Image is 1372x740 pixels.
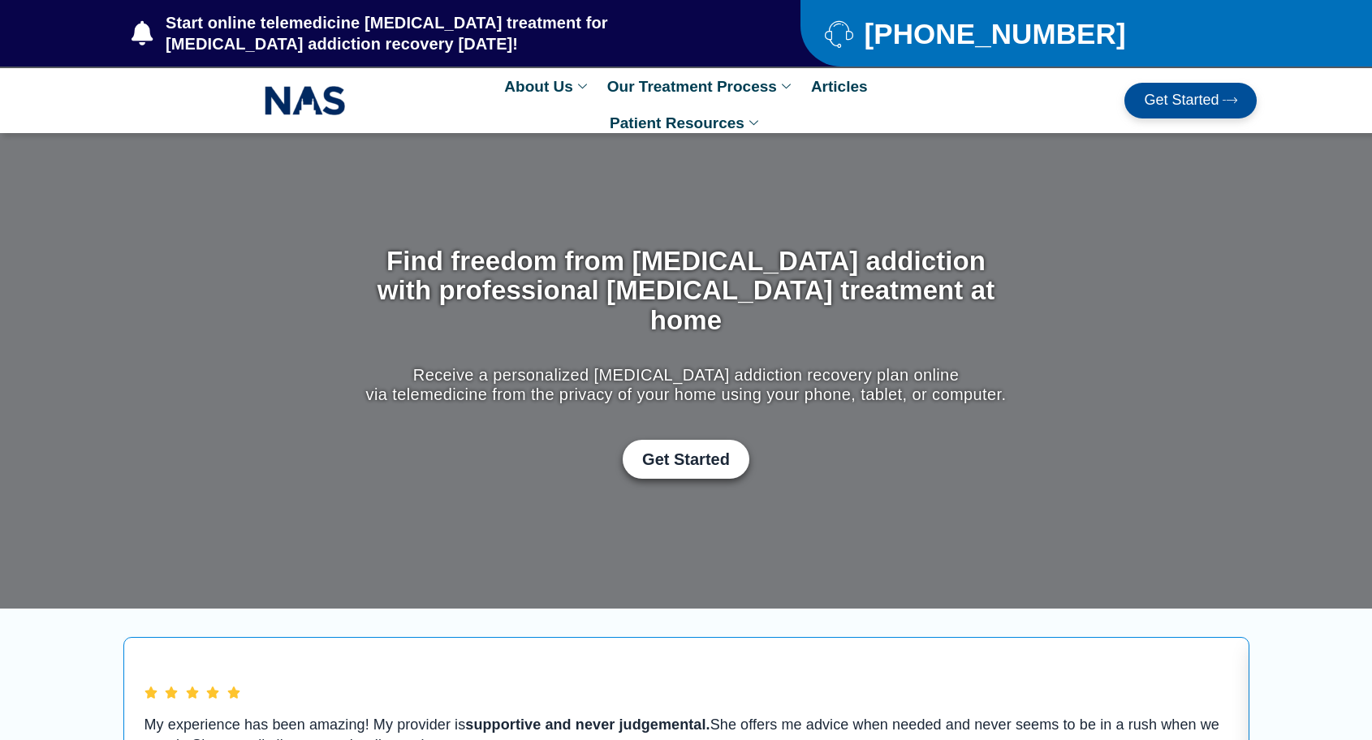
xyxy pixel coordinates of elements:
a: About Us [496,68,598,105]
a: Patient Resources [602,105,770,141]
span: Get Started [1144,92,1219,109]
a: [PHONE_NUMBER] [825,19,1217,48]
span: Start online telemedicine [MEDICAL_DATA] treatment for [MEDICAL_DATA] addiction recovery [DATE]! [162,12,736,54]
a: Start online telemedicine [MEDICAL_DATA] treatment for [MEDICAL_DATA] addiction recovery [DATE]! [132,12,736,54]
span: [PHONE_NUMBER] [860,24,1125,44]
span: Get Started [642,450,730,469]
h1: Find freedom from [MEDICAL_DATA] addiction with professional [MEDICAL_DATA] treatment at home [362,247,1011,335]
a: Get Started [1124,83,1257,118]
a: Our Treatment Process [599,68,803,105]
div: Get Started with Suboxone Treatment by filling-out this new patient packet form [362,440,1011,479]
img: NAS_email_signature-removebg-preview.png [265,82,346,119]
p: Receive a personalized [MEDICAL_DATA] addiction recovery plan online via telemedicine from the pr... [362,365,1011,404]
a: Get Started [623,440,749,479]
b: supportive and never judgemental. [465,716,710,733]
a: Articles [803,68,876,105]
